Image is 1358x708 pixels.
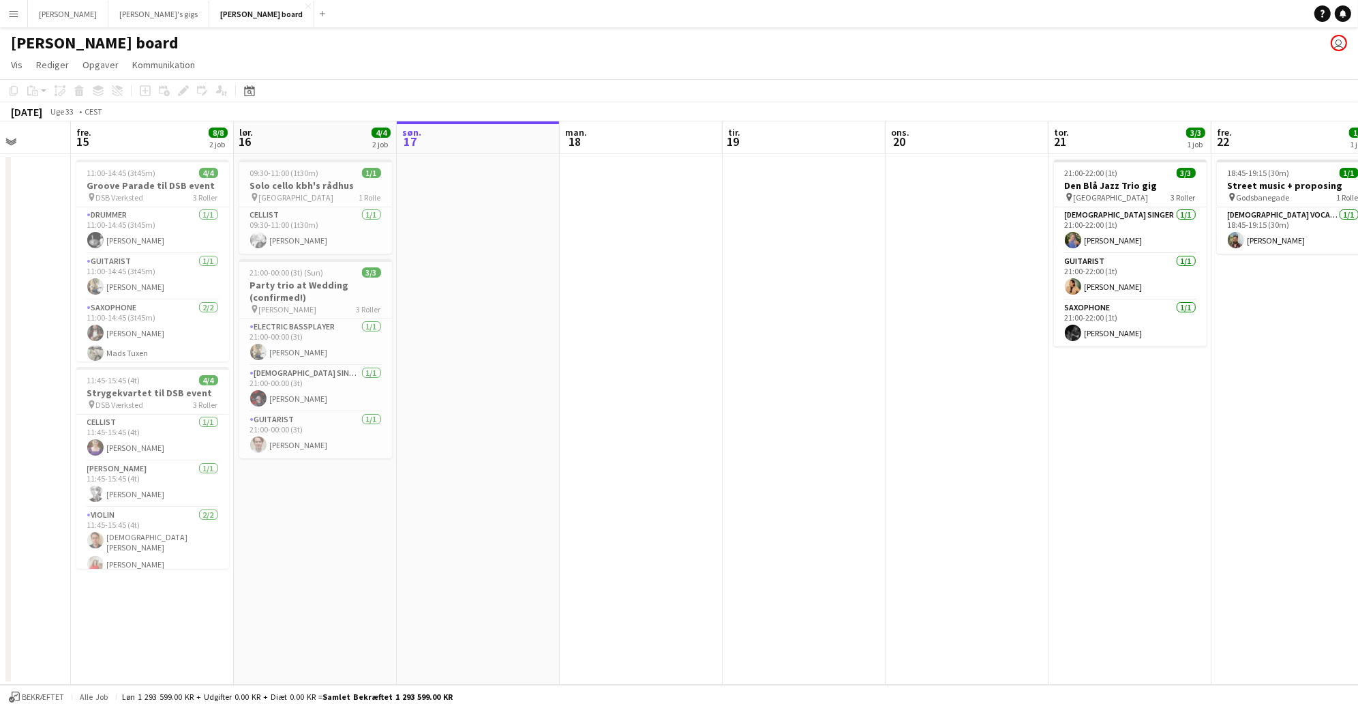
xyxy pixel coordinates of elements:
button: [PERSON_NAME]'s gigs [108,1,209,27]
span: 16 [237,134,253,149]
span: 22 [1215,134,1232,149]
span: 18:45-19:15 (30m) [1228,168,1290,178]
span: 11:00-14:45 (3t45m) [87,168,156,178]
a: Kommunikation [127,56,200,74]
app-card-role: Drummer1/111:00-14:45 (3t45m)[PERSON_NAME] [76,207,229,254]
span: Bekræftet [22,692,64,702]
app-card-role: [DEMOGRAPHIC_DATA] Singer1/121:00-00:00 (3t)[PERSON_NAME] [239,366,392,412]
span: 3/3 [1177,168,1196,178]
span: søn. [402,126,421,138]
app-card-role: Electric Bassplayer1/121:00-00:00 (3t)[PERSON_NAME] [239,319,392,366]
span: 21 [1052,134,1069,149]
app-job-card: 21:00-22:00 (1t)3/3Den Blå Jazz Trio gig [GEOGRAPHIC_DATA]3 Roller[DEMOGRAPHIC_DATA] Singer1/121:... [1054,160,1207,346]
app-job-card: 21:00-00:00 (3t) (Sun)3/3Party trio at Wedding (confirmed!) [PERSON_NAME]3 RollerElectric Basspla... [239,259,392,458]
span: 3/3 [362,267,381,278]
div: 2 job [209,139,227,149]
span: Kommunikation [132,59,195,71]
span: 3/3 [1186,128,1205,138]
a: Opgaver [77,56,124,74]
app-card-role: Guitarist1/111:00-14:45 (3t45m)[PERSON_NAME] [76,254,229,300]
button: [PERSON_NAME] board [209,1,314,27]
span: 21:00-22:00 (1t) [1065,168,1118,178]
h3: Solo cello kbh's rådhus [239,179,392,192]
app-card-role: Saxophone2/211:00-14:45 (3t45m)[PERSON_NAME]Mads Tuxen [76,300,229,366]
span: 3 Roller [194,192,218,203]
app-card-role: Violin2/211:45-15:45 (4t)[DEMOGRAPHIC_DATA][PERSON_NAME][PERSON_NAME] [76,507,229,578]
span: 15 [74,134,91,149]
app-job-card: 11:45-15:45 (4t)4/4Strygekvartet til DSB event DSB Værksted3 RollerCellist1/111:45-15:45 (4t)[PER... [76,367,229,569]
span: 19 [726,134,740,149]
span: fre. [76,126,91,138]
span: 21:00-00:00 (3t) (Sun) [250,267,324,278]
span: 17 [400,134,421,149]
app-card-role: Cellist1/109:30-11:00 (1t30m)[PERSON_NAME] [239,207,392,254]
span: 3 Roller [1171,192,1196,203]
a: Vis [5,56,28,74]
span: Samlet bekræftet 1 293 599.00 KR [322,692,453,702]
span: 8/8 [209,128,228,138]
span: 18 [563,134,587,149]
span: 4/4 [372,128,391,138]
app-card-role: [PERSON_NAME]1/111:45-15:45 (4t)[PERSON_NAME] [76,461,229,507]
span: man. [565,126,587,138]
app-job-card: 11:00-14:45 (3t45m)4/4Groove Parade til DSB event DSB Værksted3 RollerDrummer1/111:00-14:45 (3t45... [76,160,229,362]
span: tor. [1054,126,1069,138]
h1: [PERSON_NAME] board [11,33,179,53]
span: Uge 33 [45,106,79,117]
button: [PERSON_NAME] [28,1,108,27]
span: 4/4 [199,375,218,385]
span: Opgaver [82,59,119,71]
span: fre. [1217,126,1232,138]
span: 4/4 [199,168,218,178]
h3: Party trio at Wedding (confirmed!) [239,279,392,304]
span: ons. [891,126,909,138]
span: 09:30-11:00 (1t30m) [250,168,319,178]
span: 20 [889,134,909,149]
button: Bekræftet [7,690,66,705]
span: [PERSON_NAME] [259,304,317,314]
span: 11:45-15:45 (4t) [87,375,140,385]
h3: Strygekvartet til DSB event [76,387,229,399]
span: Godsbanegade [1237,192,1290,203]
span: [GEOGRAPHIC_DATA] [1074,192,1149,203]
span: DSB Værksted [96,192,144,203]
app-card-role: Saxophone1/121:00-22:00 (1t)[PERSON_NAME] [1054,300,1207,346]
span: 1 Rolle [359,192,381,203]
div: 2 job [372,139,390,149]
div: CEST [85,106,102,117]
span: 1/1 [362,168,381,178]
h3: Den Blå Jazz Trio gig [1054,179,1207,192]
span: Alle job [78,692,110,702]
span: lør. [239,126,253,138]
span: 3 Roller [194,400,218,410]
app-card-role: [DEMOGRAPHIC_DATA] Singer1/121:00-22:00 (1t)[PERSON_NAME] [1054,207,1207,254]
app-card-role: Cellist1/111:45-15:45 (4t)[PERSON_NAME] [76,415,229,461]
div: [DATE] [11,105,42,119]
span: tir. [728,126,740,138]
a: Rediger [31,56,74,74]
span: DSB Værksted [96,400,144,410]
span: 3 Roller [357,304,381,314]
div: Løn 1 293 599.00 KR + Udgifter 0.00 KR + Diæt 0.00 KR = [122,692,453,702]
span: Rediger [36,59,69,71]
app-card-role: Guitarist1/121:00-00:00 (3t)[PERSON_NAME] [239,412,392,458]
app-card-role: Guitarist1/121:00-22:00 (1t)[PERSON_NAME] [1054,254,1207,300]
app-user-avatar: Frederik Flach [1331,35,1347,51]
h3: Groove Parade til DSB event [76,179,229,192]
span: Vis [11,59,22,71]
div: 1 job [1187,139,1205,149]
span: [GEOGRAPHIC_DATA] [259,192,334,203]
app-job-card: 09:30-11:00 (1t30m)1/1Solo cello kbh's rådhus [GEOGRAPHIC_DATA]1 RolleCellist1/109:30-11:00 (1t30... [239,160,392,254]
